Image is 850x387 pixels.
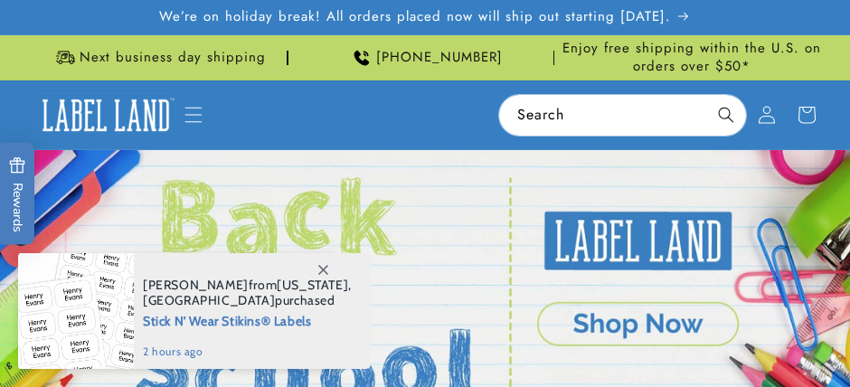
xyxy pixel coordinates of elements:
[562,40,821,75] span: Enjoy free shipping within the U.S. on orders over $50*
[159,8,671,26] span: We’re on holiday break! All orders placed now will ship out starting [DATE].
[27,86,184,144] a: Label Land
[296,35,555,80] div: Announcement
[143,278,352,308] span: from , purchased
[29,35,288,80] div: Announcement
[376,49,503,67] span: [PHONE_NUMBER]
[80,49,266,67] span: Next business day shipping
[706,95,746,135] button: Search
[174,95,213,135] summary: Menu
[143,292,275,308] span: [GEOGRAPHIC_DATA]
[34,93,178,137] img: Label Land
[143,277,249,293] span: [PERSON_NAME]
[143,308,352,331] span: Stick N' Wear Stikins® Labels
[562,35,821,80] div: Announcement
[277,277,348,293] span: [US_STATE]
[9,157,26,232] span: Rewards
